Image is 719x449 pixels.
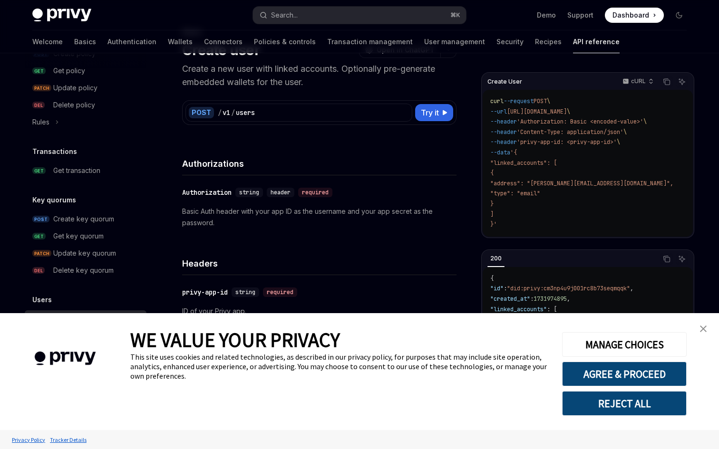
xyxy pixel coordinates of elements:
[32,67,46,75] span: GET
[562,332,687,357] button: MANAGE CHOICES
[53,65,85,76] div: Get policy
[537,10,556,20] a: Demo
[25,62,146,79] a: GETGet policy
[235,288,255,296] span: string
[517,128,623,136] span: 'Content-Type: application/json'
[130,352,548,381] div: This site uses cookies and related technologies, as described in our privacy policy, for purposes...
[612,10,649,20] span: Dashboard
[490,210,494,218] span: ]
[239,189,259,196] span: string
[53,230,104,242] div: Get key quorum
[168,30,193,53] a: Wallets
[487,253,505,264] div: 200
[327,30,413,53] a: Transaction management
[676,253,688,265] button: Ask AI
[182,157,457,170] h4: Authorizations
[236,108,255,117] div: users
[253,7,466,24] button: Open search
[223,108,230,117] div: v1
[182,62,457,89] p: Create a new user with linked accounts. Optionally pre-generate embedded wallets for the user.
[661,76,673,88] button: Copy the contents from the code block
[567,10,593,20] a: Support
[53,99,95,111] div: Delete policy
[25,79,146,96] a: PATCHUpdate policy
[53,265,114,276] div: Delete key quorum
[32,30,63,53] a: Welcome
[25,96,146,114] a: DELDelete policy
[562,391,687,416] button: REJECT ALL
[32,9,91,22] img: dark logo
[490,306,547,313] span: "linked_accounts"
[631,77,646,85] p: cURL
[189,107,214,118] div: POST
[671,8,687,23] button: Toggle dark mode
[490,275,494,282] span: {
[676,76,688,88] button: Ask AI
[567,295,570,303] span: ,
[661,253,673,265] button: Copy the contents from the code block
[490,190,540,197] span: "type": "email"
[490,138,517,146] span: --header
[510,149,517,156] span: '{
[32,102,45,109] span: DEL
[617,138,620,146] span: \
[231,108,235,117] div: /
[450,11,460,19] span: ⌘ K
[562,362,687,386] button: AGREE & PROCEED
[504,97,534,105] span: --request
[490,128,517,136] span: --header
[694,319,713,338] a: close banner
[605,8,664,23] a: Dashboard
[32,146,77,157] h5: Transactions
[25,228,146,245] a: GETGet key quorum
[490,180,673,187] span: "address": "[PERSON_NAME][EMAIL_ADDRESS][DOMAIN_NAME]",
[182,287,228,297] div: privy-app-id
[534,97,547,105] span: POST
[32,233,46,240] span: GET
[32,116,49,128] div: Rules
[263,287,297,297] div: required
[32,167,46,174] span: GET
[573,30,620,53] a: API reference
[204,30,243,53] a: Connectors
[32,216,49,223] span: POST
[53,82,97,94] div: Update policy
[182,257,457,270] h4: Headers
[415,104,453,121] button: Try it
[130,327,340,352] span: WE VALUE YOUR PRIVACY
[630,285,633,292] span: ,
[32,267,45,274] span: DEL
[271,10,298,21] div: Search...
[517,138,617,146] span: 'privy-app-id: <privy-app-id>'
[490,159,557,167] span: "linked_accounts": [
[182,306,457,317] p: ID of your Privy app.
[48,431,89,448] a: Tracker Details
[53,213,114,225] div: Create key quorum
[25,245,146,262] a: PATCHUpdate key quorum
[14,338,116,379] img: company logo
[490,200,494,208] span: }
[490,285,504,292] span: "id"
[643,118,647,125] span: \
[535,30,562,53] a: Recipes
[530,295,534,303] span: :
[534,295,567,303] span: 1731974895
[421,107,439,118] span: Try it
[490,220,497,228] span: }'
[517,118,643,125] span: 'Authorization: Basic <encoded-value>'
[107,30,156,53] a: Authentication
[623,128,627,136] span: \
[10,431,48,448] a: Privacy Policy
[424,30,485,53] a: User management
[507,108,567,115] span: [URL][DOMAIN_NAME]
[32,85,51,92] span: PATCH
[507,285,630,292] span: "did:privy:cm3np4u9j001rc8b73seqmqqk"
[53,248,116,259] div: Update key quorum
[547,306,557,313] span: : [
[218,108,222,117] div: /
[74,30,96,53] a: Basics
[487,78,522,86] span: Create User
[25,210,146,228] a: POSTCreate key quorum
[496,30,524,53] a: Security
[32,250,51,257] span: PATCH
